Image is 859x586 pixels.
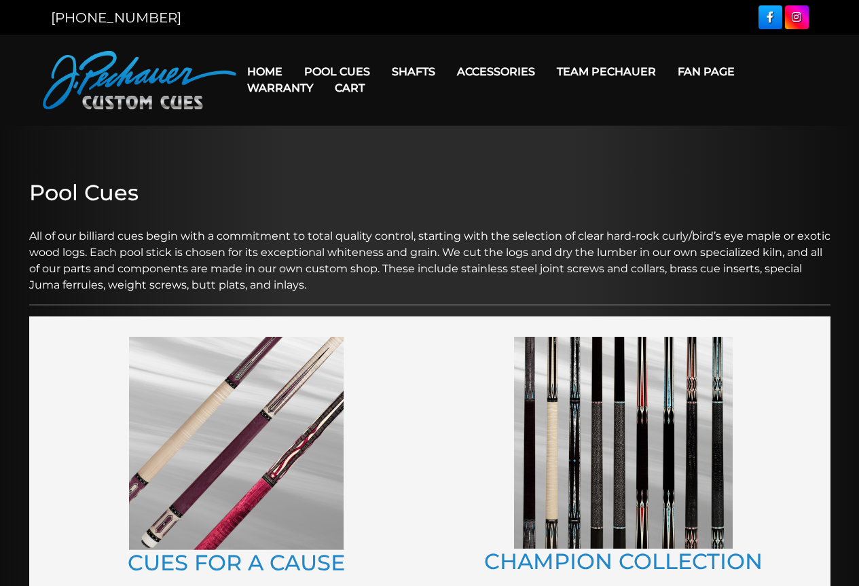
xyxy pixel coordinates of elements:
[236,54,293,89] a: Home
[43,51,236,109] img: Pechauer Custom Cues
[667,54,746,89] a: Fan Page
[293,54,381,89] a: Pool Cues
[29,212,830,293] p: All of our billiard cues begin with a commitment to total quality control, starting with the sele...
[446,54,546,89] a: Accessories
[128,549,345,576] a: CUES FOR A CAUSE
[484,548,763,574] a: CHAMPION COLLECTION
[381,54,446,89] a: Shafts
[236,71,324,105] a: Warranty
[51,10,181,26] a: [PHONE_NUMBER]
[324,71,376,105] a: Cart
[29,180,830,206] h2: Pool Cues
[546,54,667,89] a: Team Pechauer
